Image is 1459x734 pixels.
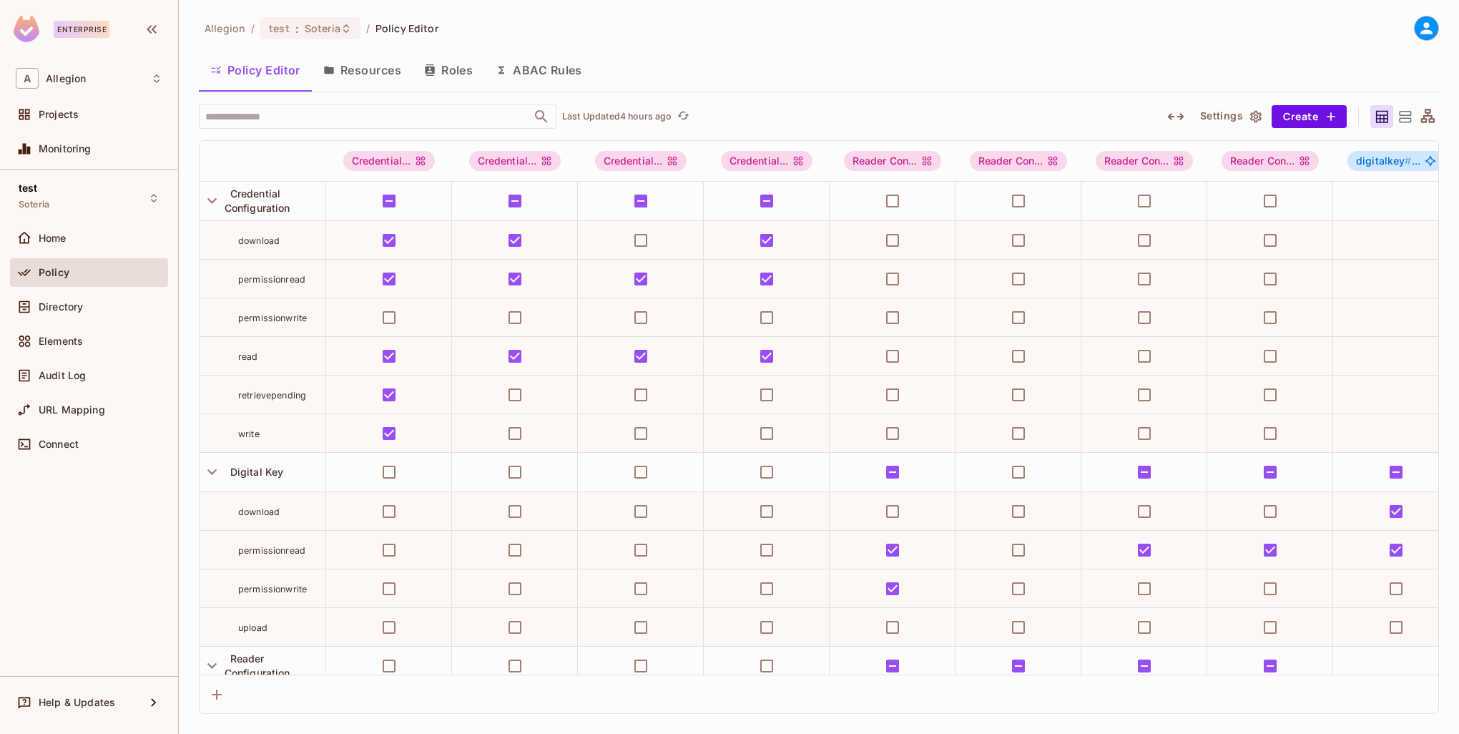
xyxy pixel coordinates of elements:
span: # [1405,155,1411,167]
span: Elements [39,336,83,347]
button: Roles [413,52,484,88]
span: Reader Configuration Read Only User [1096,151,1194,171]
span: Home [39,233,67,244]
span: digitalkey#downloader [1347,151,1445,171]
span: upload [238,622,267,633]
span: test [269,21,290,35]
span: Credential Configuration Read Only User [595,151,687,171]
p: Last Updated 4 hours ago [562,111,672,122]
div: Credential... [469,151,561,171]
span: Audit Log [39,370,86,381]
span: Policy [39,267,69,278]
span: A [16,68,39,89]
div: Reader Con... [970,151,1068,171]
span: Credential Configuration User [721,151,813,171]
button: Open [531,107,551,127]
button: Resources [312,52,413,88]
span: URL Mapping [39,404,105,416]
span: Policy Editor [375,21,438,35]
img: SReyMgAAAABJRU5ErkJggg== [14,16,39,42]
span: test [19,182,38,194]
span: permissionread [238,274,305,285]
button: Policy Editor [199,52,312,88]
button: refresh [674,108,692,125]
span: Reader Configuration Factory [970,151,1068,171]
span: Reader Configuration [225,652,290,679]
span: Help & Updates [39,697,115,708]
li: / [366,21,370,35]
div: Enterprise [54,21,109,38]
span: read [238,351,258,362]
span: Soteria [19,199,49,210]
div: Credential... [595,151,687,171]
span: write [238,429,260,439]
div: Reader Con... [1096,151,1194,171]
span: Projects [39,109,79,120]
button: ABAC Rules [484,52,594,88]
button: Settings [1194,105,1266,128]
span: Credential Configuration [225,187,290,214]
div: Credential... [343,151,436,171]
span: Digital Key [225,466,284,478]
div: Reader Con... [1222,151,1320,171]
span: digitalkey [1356,155,1412,167]
span: : [295,23,300,34]
span: Workspace: Allegion [46,73,86,84]
span: Reader Configuration Admin [844,151,942,171]
span: the active workspace [205,21,245,35]
div: Reader Con... [844,151,942,171]
span: retrievepending [238,390,306,401]
span: permissionwrite [238,313,307,323]
span: Connect [39,439,79,450]
span: Monitoring [39,143,92,155]
span: Directory [39,301,83,313]
span: permissionread [238,545,305,556]
li: / [251,21,255,35]
span: Soteria [305,21,340,35]
span: ... [1356,155,1420,167]
button: Create [1272,105,1347,128]
span: Click to refresh data [672,108,692,125]
span: download [238,235,280,246]
span: Reader Configuration User [1222,151,1320,171]
span: refresh [677,109,689,124]
span: Credential Configuration Factory [469,151,561,171]
div: Credential... [721,151,813,171]
span: download [238,507,280,517]
span: permissionwrite [238,584,307,594]
span: Credential Configuration Admin [343,151,436,171]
